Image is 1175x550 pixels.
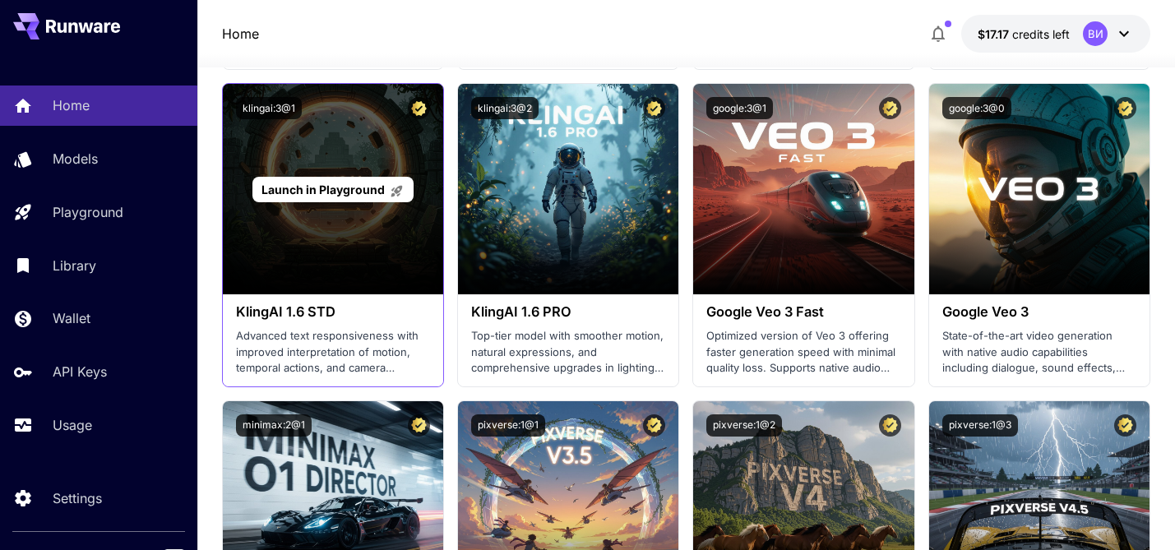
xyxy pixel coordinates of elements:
[693,84,914,294] img: alt
[942,328,1136,377] p: State-of-the-art video generation with native audio capabilities including dialogue, sound effect...
[236,414,312,437] button: minimax:2@1
[261,183,385,196] span: Launch in Playground
[942,304,1136,320] h3: Google Veo 3
[706,97,773,119] button: google:3@1
[53,308,90,328] p: Wallet
[978,25,1070,43] div: $17.17415
[706,414,782,437] button: pixverse:1@2
[643,414,665,437] button: Certified Model – Vetted for best performance and includes a commercial license.
[942,414,1018,437] button: pixverse:1@3
[408,414,430,437] button: Certified Model – Vetted for best performance and includes a commercial license.
[1114,414,1136,437] button: Certified Model – Vetted for best performance and includes a commercial license.
[222,24,259,44] nav: breadcrumb
[408,97,430,119] button: Certified Model – Vetted for best performance and includes a commercial license.
[53,488,102,508] p: Settings
[236,328,430,377] p: Advanced text responsiveness with improved interpretation of motion, temporal actions, and camera...
[978,27,1012,41] span: $17.17
[458,84,678,294] img: alt
[471,304,665,320] h3: KlingAI 1.6 PRO
[236,304,430,320] h3: KlingAI 1.6 STD
[471,414,545,437] button: pixverse:1@1
[53,256,96,275] p: Library
[53,202,123,222] p: Playground
[961,15,1150,53] button: $17.17415ВИ
[53,95,90,115] p: Home
[53,362,107,381] p: API Keys
[706,328,900,377] p: Optimized version of Veo 3 offering faster generation speed with minimal quality loss. Supports n...
[222,24,259,44] a: Home
[471,97,539,119] button: klingai:3@2
[53,415,92,435] p: Usage
[1114,97,1136,119] button: Certified Model – Vetted for best performance and includes a commercial license.
[471,328,665,377] p: Top-tier model with smoother motion, natural expressions, and comprehensive upgrades in lighting ...
[942,97,1011,119] button: google:3@0
[706,304,900,320] h3: Google Veo 3 Fast
[879,414,901,437] button: Certified Model – Vetted for best performance and includes a commercial license.
[879,97,901,119] button: Certified Model – Vetted for best performance and includes a commercial license.
[1012,27,1070,41] span: credits left
[252,177,413,202] a: Launch in Playground
[929,84,1150,294] img: alt
[53,149,98,169] p: Models
[643,97,665,119] button: Certified Model – Vetted for best performance and includes a commercial license.
[1083,21,1108,46] div: ВИ
[236,97,302,119] button: klingai:3@1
